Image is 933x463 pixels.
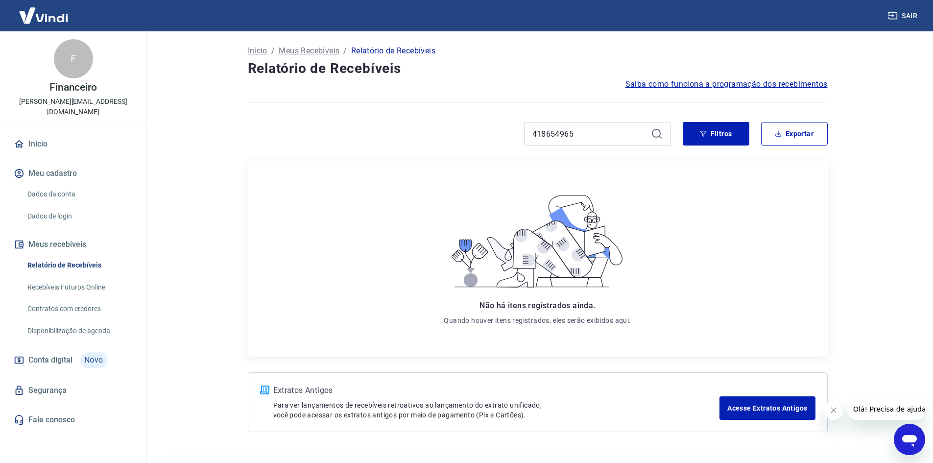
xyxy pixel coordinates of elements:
a: Acesse Extratos Antigos [719,396,815,420]
a: Dados da conta [24,184,135,204]
img: ícone [260,386,269,394]
span: Olá! Precisa de ajuda? [6,7,82,15]
p: / [271,45,275,57]
a: Contratos com credores [24,299,135,319]
a: Segurança [12,380,135,401]
span: Não há itens registrados ainda. [479,301,595,310]
p: Relatório de Recebíveis [351,45,435,57]
button: Meus recebíveis [12,234,135,255]
a: Relatório de Recebíveis [24,255,135,275]
iframe: Botão para abrir a janela de mensagens [894,424,925,455]
a: Dados de login [24,206,135,226]
p: / [343,45,347,57]
a: Conta digitalNovo [12,348,135,372]
span: Novo [80,352,107,368]
a: Meus Recebíveis [279,45,339,57]
iframe: Fechar mensagem [824,400,843,420]
p: Para ver lançamentos de recebíveis retroativos ao lançamento do extrato unificado, você pode aces... [273,400,720,420]
iframe: Mensagem da empresa [847,398,925,420]
h4: Relatório de Recebíveis [248,59,828,78]
a: Recebíveis Futuros Online [24,277,135,297]
p: Financeiro [49,82,97,93]
div: F [54,39,93,78]
a: Fale conosco [12,409,135,431]
a: Início [12,133,135,155]
a: Saiba como funciona a programação dos recebimentos [625,78,828,90]
a: Disponibilização de agenda [24,321,135,341]
p: [PERSON_NAME][EMAIL_ADDRESS][DOMAIN_NAME] [8,97,139,117]
input: Busque pelo número do pedido [532,126,647,141]
button: Meu cadastro [12,163,135,184]
p: Extratos Antigos [273,385,720,396]
img: Vindi [12,0,75,30]
a: Início [248,45,267,57]
button: Sair [886,7,921,25]
button: Exportar [761,122,828,146]
span: Conta digital [28,353,72,367]
p: Quando houver itens registrados, eles serão exibidos aqui. [444,316,631,325]
button: Filtros [683,122,749,146]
